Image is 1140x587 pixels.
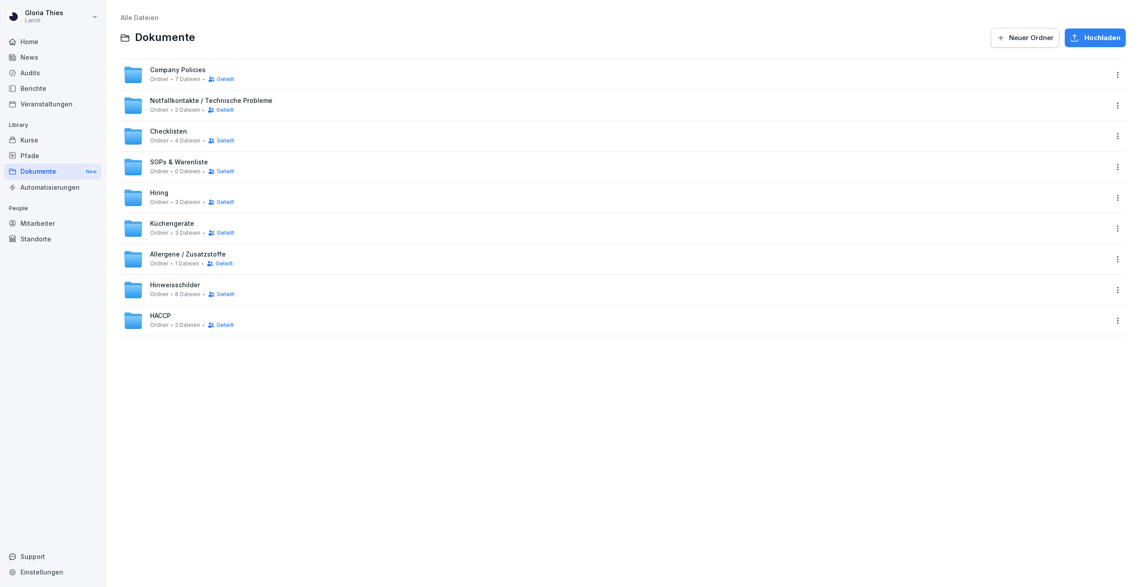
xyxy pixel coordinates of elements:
[4,564,102,580] a: Einstellungen
[216,261,233,267] span: Geteilt
[175,230,200,236] span: 3 Dateien
[150,107,168,113] span: Ordner
[121,14,159,21] a: Alle Dateien
[150,97,273,105] span: Notfallkontakte / Technische Probleme
[150,159,208,166] span: SOPs & Warenliste
[4,34,102,49] a: Home
[84,167,99,177] div: New
[150,261,168,267] span: Ordner
[150,251,226,258] span: Allergene / Zusatzstoffe
[4,118,102,132] p: Library
[4,65,102,81] a: Audits
[150,138,168,144] span: Ordner
[150,76,168,82] span: Ordner
[25,9,63,17] p: Gloria Thies
[150,230,168,236] span: Ordner
[121,183,1111,213] a: HiringOrdner3 DateienGeteilt
[4,216,102,231] a: Mitarbeiter
[121,275,1111,305] a: HinweisschilderOrdner8 DateienGeteilt
[4,549,102,564] div: Support
[150,322,168,328] span: Ordner
[175,261,199,267] span: 1 Dateien
[150,199,168,205] span: Ordner
[175,76,200,82] span: 7 Dateien
[4,49,102,65] a: News
[4,132,102,148] a: Kurse
[4,148,102,163] a: Pfade
[4,163,102,180] a: DokumenteNew
[121,152,1111,182] a: SOPs & WarenlisteOrdner0 DateienGeteilt
[121,244,1111,274] a: Allergene / ZusatzstoffeOrdner1 DateienGeteilt
[150,291,168,298] span: Ordner
[150,312,171,320] span: HACCP
[217,291,234,298] span: Geteilt
[4,163,102,180] div: Dokumente
[150,66,206,74] span: Company Policies
[121,306,1111,336] a: HACCPOrdner2 DateienGeteilt
[150,189,168,197] span: Hiring
[4,81,102,96] a: Berichte
[1065,29,1126,47] button: Hochladen
[216,322,234,328] span: Geteilt
[217,199,234,205] span: Geteilt
[121,213,1111,244] a: KüchengeräteOrdner3 DateienGeteilt
[175,168,200,175] span: 0 Dateien
[175,107,200,113] span: 2 Dateien
[4,201,102,216] p: People
[175,291,200,298] span: 8 Dateien
[150,168,168,175] span: Ordner
[4,231,102,247] a: Standorte
[1084,33,1120,43] span: Hochladen
[1009,33,1054,43] span: Neuer Ordner
[4,96,102,112] a: Veranstaltungen
[217,168,234,175] span: Geteilt
[121,60,1111,90] a: Company PoliciesOrdner7 DateienGeteilt
[121,121,1111,151] a: ChecklistenOrdner4 DateienGeteilt
[991,28,1059,48] button: Neuer Ordner
[175,322,200,328] span: 2 Dateien
[217,76,234,82] span: Geteilt
[217,230,234,236] span: Geteilt
[150,128,187,135] span: Checklisten
[216,107,234,113] span: Geteilt
[150,281,200,289] span: Hinweisschilder
[150,220,194,228] span: Küchengeräte
[4,179,102,195] a: Automatisierungen
[135,31,195,44] span: Dokumente
[121,90,1111,121] a: Notfallkontakte / Technische ProblemeOrdner2 DateienGeteilt
[217,138,234,144] span: Geteilt
[25,17,63,24] p: Lanch
[175,138,200,144] span: 4 Dateien
[175,199,200,205] span: 3 Dateien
